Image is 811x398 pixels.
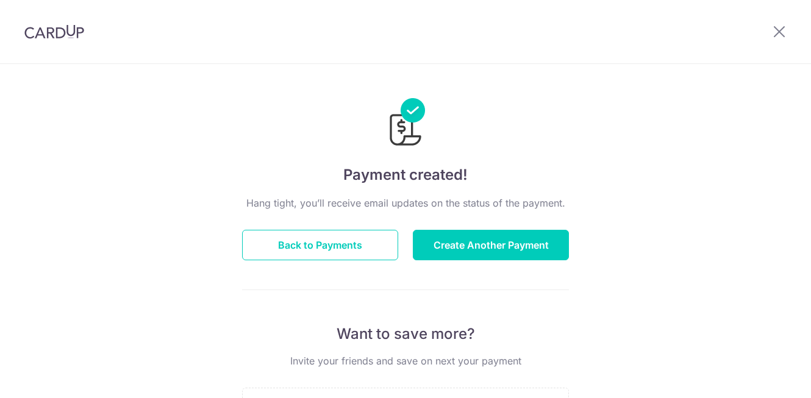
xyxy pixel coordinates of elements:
button: Create Another Payment [413,230,569,260]
h4: Payment created! [242,164,569,186]
button: Back to Payments [242,230,398,260]
p: Want to save more? [242,324,569,344]
img: CardUp [24,24,84,39]
p: Invite your friends and save on next your payment [242,354,569,368]
img: Payments [386,98,425,149]
p: Hang tight, you’ll receive email updates on the status of the payment. [242,196,569,210]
